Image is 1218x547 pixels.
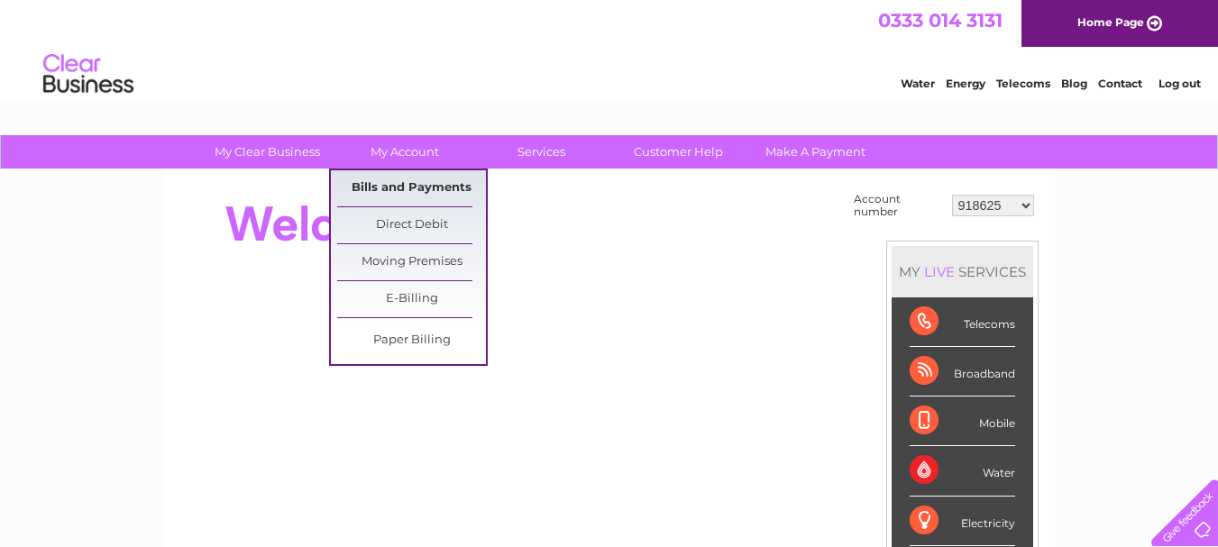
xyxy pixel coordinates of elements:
a: Customer Help [604,135,753,169]
a: Water [901,77,935,90]
a: Bills and Payments [337,170,486,206]
div: Mobile [910,397,1015,446]
a: Energy [946,77,985,90]
div: Telecoms [910,297,1015,347]
a: Blog [1061,77,1087,90]
a: My Account [330,135,479,169]
a: Paper Billing [337,323,486,359]
a: Services [467,135,616,169]
a: Log out [1158,77,1201,90]
div: Clear Business is a trading name of Verastar Limited (registered in [GEOGRAPHIC_DATA] No. 3667643... [184,10,1036,87]
div: LIVE [920,263,958,280]
a: Moving Premises [337,244,486,280]
a: My Clear Business [193,135,342,169]
a: Telecoms [996,77,1050,90]
a: E-Billing [337,281,486,317]
div: Broadband [910,347,1015,397]
img: logo.png [42,47,134,102]
td: Account number [849,188,948,223]
a: Make A Payment [741,135,890,169]
div: MY SERVICES [892,246,1033,297]
div: Water [910,446,1015,496]
div: Electricity [910,497,1015,546]
a: Contact [1098,77,1142,90]
a: 0333 014 3131 [878,9,1003,32]
a: Direct Debit [337,207,486,243]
